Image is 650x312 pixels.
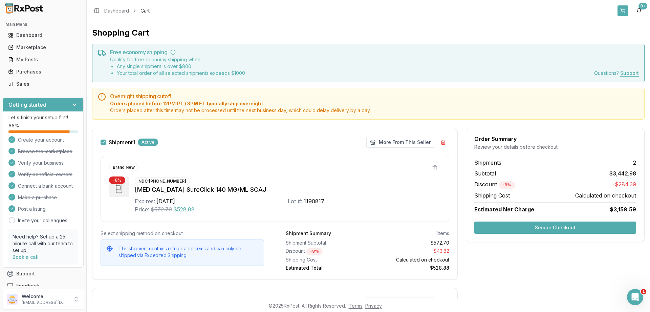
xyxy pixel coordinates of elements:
div: - $43.82 [370,248,450,255]
div: Questions? [594,70,639,77]
span: Subtotal [474,169,496,178]
button: More From This Seller [366,297,434,308]
p: Let's finish your setup first! [8,114,78,121]
a: Book a call [13,254,39,260]
span: Shipments [474,159,501,167]
span: Post a listing [18,206,46,212]
a: Invite your colleagues [18,217,67,224]
button: Secure Checkout [474,222,636,234]
button: 9+ [634,5,645,16]
div: Sales [8,81,78,87]
h5: Free economy shipping [110,49,639,55]
span: Orders placed before 12PM PT / 3PM ET typically ship overnight. [110,100,639,107]
iframe: Intercom live chat [627,289,643,305]
button: My Posts [3,54,84,65]
div: Estimated Total [286,265,365,271]
div: 1190817 [304,197,324,205]
span: Verify beneficial owners [18,171,72,178]
div: Expires: [135,197,155,205]
span: 2 [633,159,636,167]
span: Make a purchase [18,194,57,201]
button: Feedback [3,280,84,292]
span: -$284.39 [612,180,636,189]
div: - 8 % [109,176,125,184]
div: 9+ [638,3,647,9]
div: NDC: [PHONE_NUMBER] [135,178,190,185]
span: Create your account [18,137,64,143]
img: RxPost Logo [3,3,46,14]
button: Support [3,268,84,280]
h5: Overnight shipping cutoff [110,93,639,99]
div: - 8 % [306,248,323,255]
img: User avatar [7,294,18,305]
p: [EMAIL_ADDRESS][DOMAIN_NAME] [22,300,69,305]
a: Purchases [5,66,81,78]
h2: Main Menu [5,22,81,27]
a: Sales [5,78,81,90]
h1: Shopping Cart [92,27,645,38]
div: Marketplace [8,44,78,51]
span: Shipping Cost [474,191,510,200]
a: My Posts [5,54,81,66]
span: $572.70 [151,205,172,213]
div: Order Summary [474,136,636,142]
div: $528.88 [370,265,450,271]
button: More From This Seller [366,137,434,148]
div: 1 items [436,230,449,237]
div: Shipping Cost [286,256,365,263]
button: Purchases [3,66,84,77]
span: $3,158.59 [610,205,636,213]
div: $572.70 [370,240,450,246]
div: Calculated on checkout [370,256,450,263]
label: Shipment 1 [109,140,135,145]
div: Qualify for free economy shipping when [110,56,245,77]
div: Discount [286,248,365,255]
h3: Getting started [8,101,46,109]
a: Terms [349,303,363,309]
div: Select shipping method on checkout [101,230,264,237]
span: $528.88 [173,205,195,213]
li: Any single shipment is over $ 800 [117,63,245,70]
p: Need help? Set up a 25 minute call with our team to set up. [13,233,74,254]
div: Lot #: [288,197,302,205]
button: Marketplace [3,42,84,53]
img: Repatha SureClick 140 MG/ML SOAJ [109,176,129,197]
nav: breadcrumb [104,7,150,14]
span: Calculated on checkout [575,191,636,200]
a: Privacy [365,303,382,309]
div: Review your details before checkout [474,144,636,150]
span: Browse the marketplace [18,148,72,155]
a: Marketplace [5,41,81,54]
div: Active [138,139,158,146]
span: 1 [641,289,646,294]
span: Orders placed after this time may not be processed until the next business day, which could delay... [110,107,639,114]
span: 88 % [8,122,19,129]
span: $3,442.98 [609,169,636,178]
span: Verify your business [18,160,64,166]
p: Welcome [22,293,69,300]
button: Dashboard [3,30,84,41]
h5: This shipment contains refrigerated items and can only be shipped via Expedited Shipping. [118,245,258,259]
div: Shipment Summary [286,230,331,237]
div: [MEDICAL_DATA] SureClick 140 MG/ML SOAJ [135,185,441,194]
div: [DATE] [156,197,175,205]
span: Estimated Net Charge [474,206,534,213]
div: Purchases [8,68,78,75]
span: Discount [474,181,515,188]
div: Brand New [109,164,138,171]
a: Dashboard [104,7,129,14]
span: Cart [140,7,150,14]
li: Your total order of all selected shipments exceeds $ 1000 [117,70,245,77]
span: Feedback [16,283,39,289]
a: Dashboard [5,29,81,41]
div: Dashboard [8,32,78,39]
div: - 8 % [499,181,515,189]
div: Price: [135,205,149,213]
span: Connect a bank account [18,183,73,189]
div: My Posts [8,56,78,63]
div: Shipment Subtotal [286,240,365,246]
button: Sales [3,79,84,89]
